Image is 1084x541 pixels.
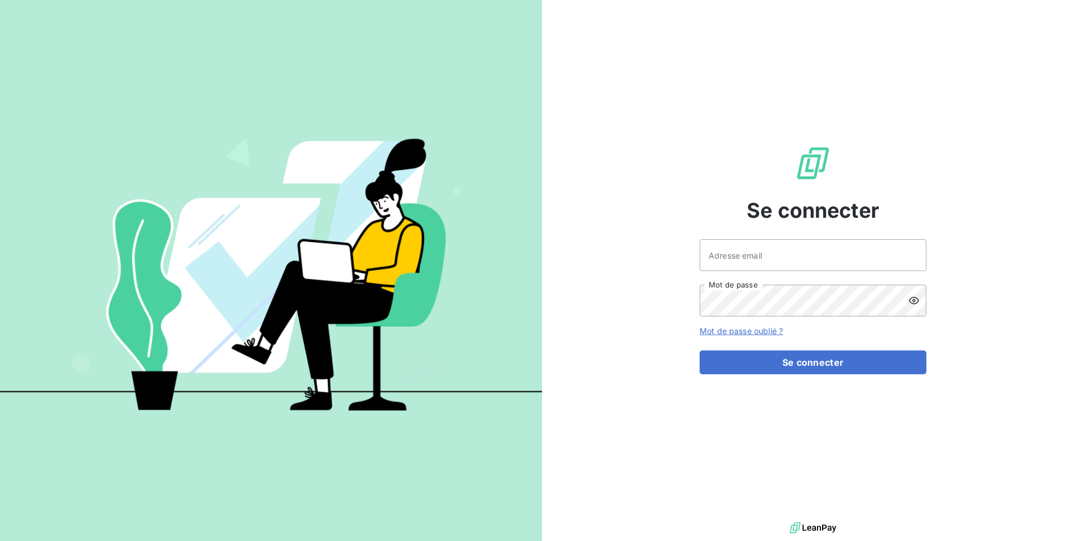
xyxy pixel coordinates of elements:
[700,350,926,374] button: Se connecter
[795,145,831,181] img: Logo LeanPay
[747,195,879,226] span: Se connecter
[790,519,836,536] img: logo
[700,239,926,271] input: placeholder
[700,326,783,336] a: Mot de passe oublié ?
